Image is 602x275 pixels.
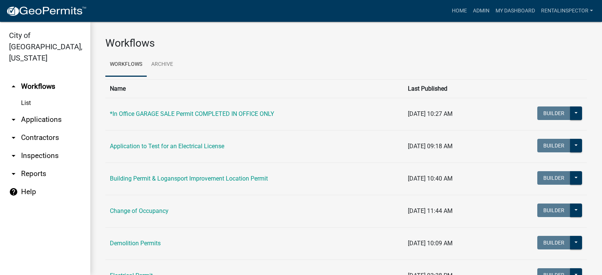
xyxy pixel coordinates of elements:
[105,79,403,98] th: Name
[105,37,587,50] h3: Workflows
[537,171,570,185] button: Builder
[9,82,18,91] i: arrow_drop_up
[105,53,147,77] a: Workflows
[408,207,453,214] span: [DATE] 11:44 AM
[403,79,521,98] th: Last Published
[537,236,570,249] button: Builder
[110,240,161,247] a: Demolition Permits
[537,106,570,120] button: Builder
[493,4,538,18] a: My Dashboard
[9,133,18,142] i: arrow_drop_down
[537,139,570,152] button: Builder
[9,115,18,124] i: arrow_drop_down
[110,110,274,117] a: *In Office GARAGE SALE Permit COMPLETED IN OFFICE ONLY
[110,207,169,214] a: Change of Occupancy
[537,204,570,217] button: Builder
[408,143,453,150] span: [DATE] 09:18 AM
[9,151,18,160] i: arrow_drop_down
[538,4,596,18] a: rentalinspector
[408,175,453,182] span: [DATE] 10:40 AM
[408,110,453,117] span: [DATE] 10:27 AM
[9,169,18,178] i: arrow_drop_down
[147,53,178,77] a: Archive
[110,143,224,150] a: Application to Test for an Electrical License
[408,240,453,247] span: [DATE] 10:09 AM
[9,187,18,196] i: help
[449,4,470,18] a: Home
[110,175,268,182] a: Building Permit & Logansport Improvement Location Permit
[470,4,493,18] a: Admin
